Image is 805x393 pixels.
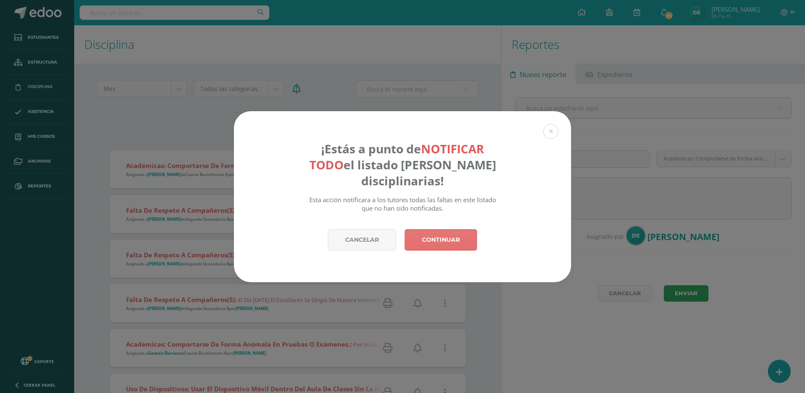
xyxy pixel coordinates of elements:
[405,229,477,251] a: Continuar
[309,195,496,212] div: Esta acción notificara a los tutores todas las faltas en este listado que no han sido notificadas.
[328,229,396,251] a: Cancelar
[309,141,484,173] strong: notificar todo
[543,124,558,139] button: Close (Esc)
[309,141,496,189] h4: ¡Estás a punto de el listado [PERSON_NAME] disciplinarias!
